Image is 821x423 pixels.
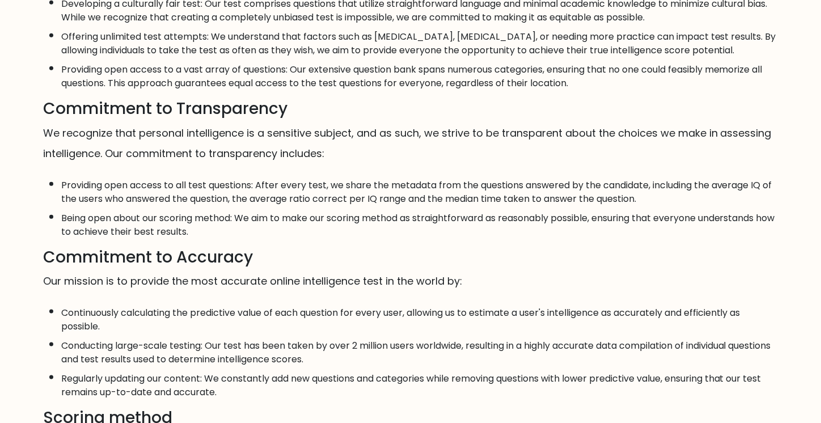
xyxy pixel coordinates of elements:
[61,366,778,399] li: Regularly updating our content: We constantly add new questions and categories while removing que...
[61,301,778,333] li: Continuously calculating the predictive value of each question for every user, allowing us to est...
[61,57,778,90] li: Providing open access to a vast array of questions: Our extensive question bank spans numerous ca...
[61,333,778,366] li: Conducting large-scale testing: Our test has been taken by over 2 million users worldwide, result...
[61,206,778,239] li: Being open about our scoring method: We aim to make our scoring method as straightforward as reas...
[61,173,778,206] li: Providing open access to all test questions: After every test, we share the metadata from the que...
[61,24,778,57] li: Offering unlimited test attempts: We understand that factors such as [MEDICAL_DATA], [MEDICAL_DAT...
[43,248,778,267] h3: Commitment to Accuracy
[43,271,778,291] p: Our mission is to provide the most accurate online intelligence test in the world by:
[43,99,778,119] h3: Commitment to Transparency
[43,123,778,164] p: We recognize that personal intelligence is a sensitive subject, and as such, we strive to be tran...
